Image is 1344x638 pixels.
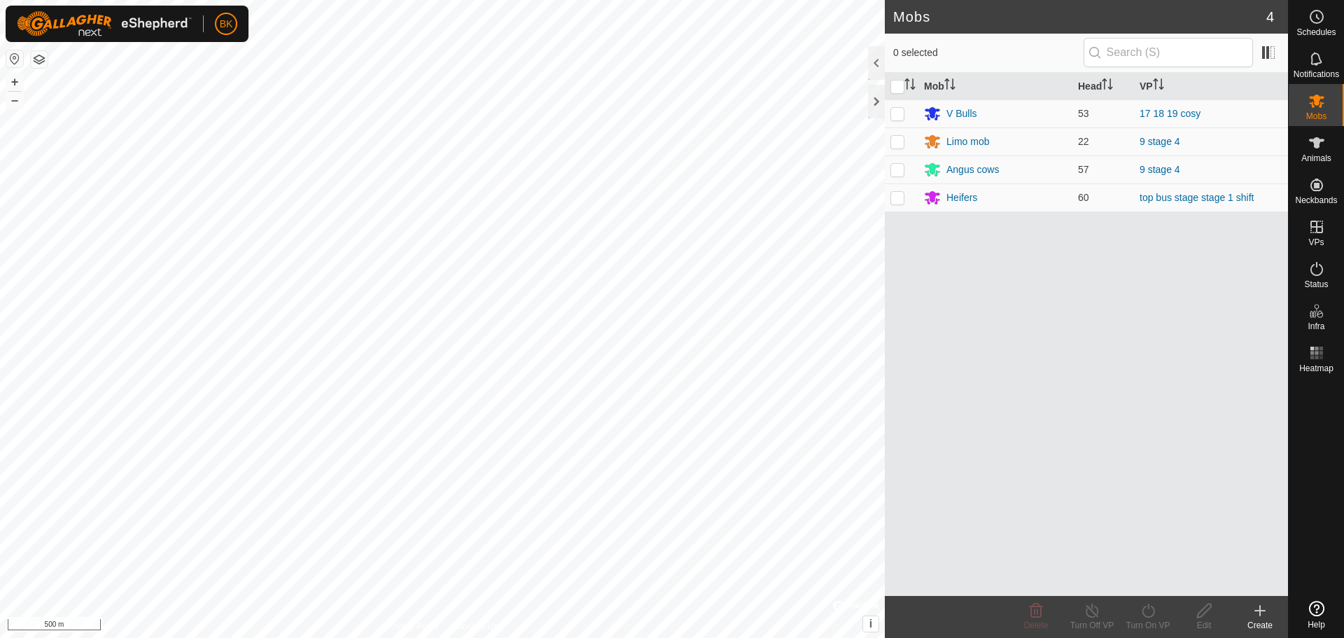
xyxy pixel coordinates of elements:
span: Status [1304,280,1328,289]
span: 4 [1266,6,1274,27]
input: Search (S) [1084,38,1253,67]
img: Gallagher Logo [17,11,192,36]
button: Map Layers [31,51,48,68]
span: Heatmap [1299,364,1333,373]
div: Create [1232,619,1288,632]
button: – [6,92,23,109]
p-sorticon: Activate to sort [1102,81,1113,92]
p-sorticon: Activate to sort [1153,81,1164,92]
div: Limo mob [946,134,989,149]
a: 17 18 19 cosy [1140,108,1200,119]
button: + [6,74,23,90]
span: 53 [1078,108,1089,119]
span: Infra [1308,322,1324,331]
span: Schedules [1296,28,1336,36]
span: 57 [1078,164,1089,175]
button: Reset Map [6,50,23,67]
h2: Mobs [893,8,1266,25]
a: Contact Us [456,620,498,632]
span: VPs [1308,238,1324,247]
button: i [863,616,878,632]
div: Edit [1176,619,1232,632]
span: Help [1308,620,1325,629]
span: 60 [1078,192,1089,203]
th: Head [1072,73,1134,100]
a: Privacy Policy [387,620,440,632]
a: Help [1289,595,1344,634]
span: Notifications [1294,70,1339,78]
a: 9 stage 4 [1140,136,1180,147]
th: Mob [918,73,1072,100]
span: i [869,618,872,630]
span: 0 selected [893,46,1084,60]
div: Turn Off VP [1064,619,1120,632]
div: Angus cows [946,162,999,177]
p-sorticon: Activate to sort [944,81,955,92]
span: BK [220,17,233,32]
span: Delete [1024,620,1049,630]
span: Neckbands [1295,196,1337,204]
div: V Bulls [946,106,977,121]
th: VP [1134,73,1288,100]
p-sorticon: Activate to sort [904,81,916,92]
span: Mobs [1306,112,1326,120]
a: top bus stage stage 1 shift [1140,192,1254,203]
a: 9 stage 4 [1140,164,1180,175]
div: Heifers [946,190,977,205]
span: Animals [1301,154,1331,162]
div: Turn On VP [1120,619,1176,632]
span: 22 [1078,136,1089,147]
